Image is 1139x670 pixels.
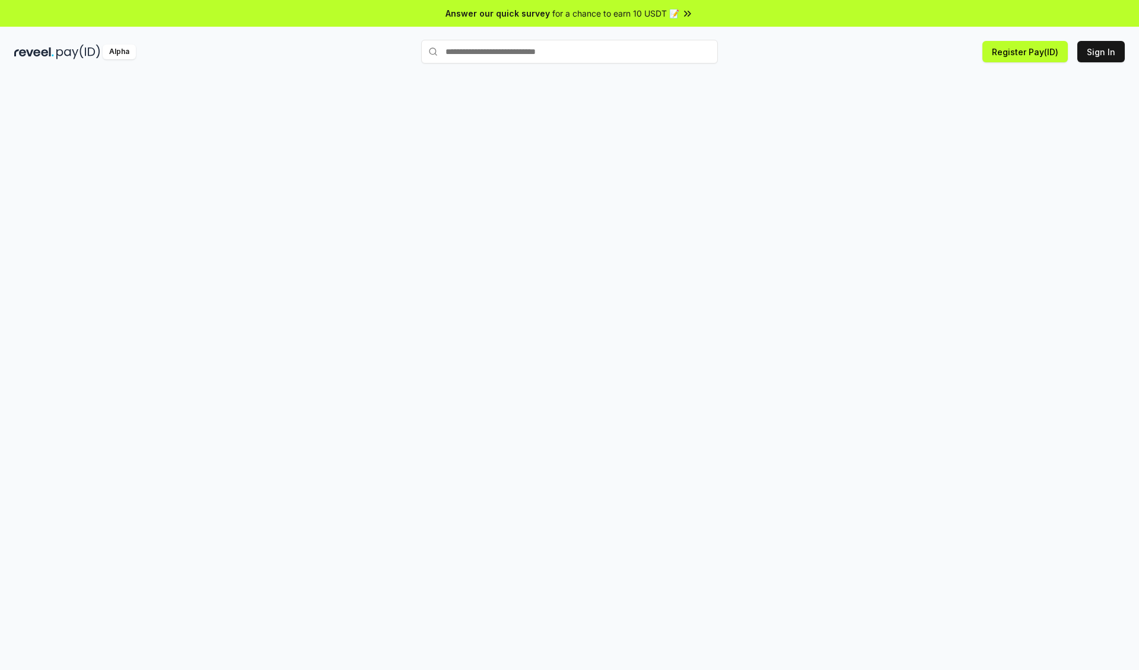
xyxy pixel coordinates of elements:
img: pay_id [56,45,100,59]
button: Register Pay(ID) [982,41,1068,62]
span: for a chance to earn 10 USDT 📝 [552,7,679,20]
img: reveel_dark [14,45,54,59]
span: Answer our quick survey [446,7,550,20]
button: Sign In [1077,41,1125,62]
div: Alpha [103,45,136,59]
